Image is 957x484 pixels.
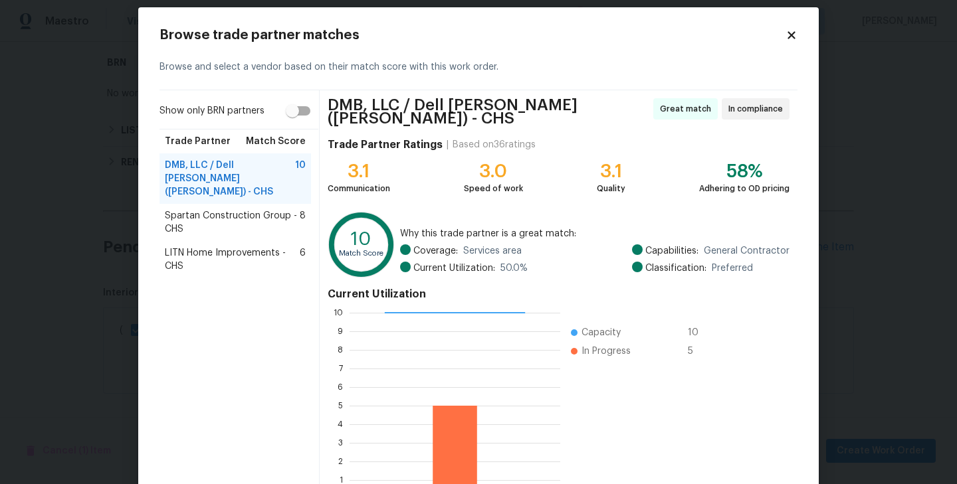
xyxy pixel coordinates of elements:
text: 3 [338,439,343,447]
span: Capacity [582,326,621,339]
text: 5 [338,402,343,410]
text: 10 [334,309,343,317]
span: Why this trade partner is a great match: [400,227,790,240]
span: 6 [300,246,306,273]
div: 3.0 [464,165,523,178]
h2: Browse trade partner matches [159,29,786,42]
span: In compliance [728,102,788,116]
span: Services area [463,244,522,258]
div: Browse and select a vendor based on their match score with this work order. [159,44,797,90]
span: Capabilities: [645,244,698,258]
span: 10 [295,159,306,199]
div: 58% [699,165,790,178]
text: Match Score [339,250,383,257]
span: 50.0 % [500,262,528,275]
text: 2 [338,457,343,465]
text: 9 [338,327,343,335]
span: Show only BRN partners [159,104,265,118]
div: | [443,138,453,151]
span: 8 [300,209,306,236]
text: 1 [340,476,343,484]
div: Quality [597,182,625,195]
span: Preferred [712,262,753,275]
span: Spartan Construction Group - CHS [165,209,300,236]
text: 7 [339,364,343,372]
span: Match Score [246,135,306,148]
span: LITN Home Improvements - CHS [165,246,300,273]
span: DMB, LLC / Dell [PERSON_NAME] ([PERSON_NAME]) - CHS [165,159,295,199]
span: Coverage: [413,244,458,258]
h4: Current Utilization [328,287,790,301]
text: 10 [351,230,372,248]
span: 10 [688,326,709,339]
text: 6 [338,383,343,391]
span: Current Utilization: [413,262,495,275]
div: Speed of work [464,182,523,195]
span: 5 [688,345,709,358]
span: DMB, LLC / Dell [PERSON_NAME] ([PERSON_NAME]) - CHS [328,98,649,125]
span: General Contractor [704,244,790,258]
text: 8 [338,346,343,354]
div: Based on 36 ratings [453,138,536,151]
text: 4 [338,420,343,428]
span: Great match [660,102,716,116]
div: Communication [328,182,390,195]
span: In Progress [582,345,631,358]
span: Classification: [645,262,706,275]
span: Trade Partner [165,135,231,148]
div: Adhering to OD pricing [699,182,790,195]
h4: Trade Partner Ratings [328,138,443,151]
div: 3.1 [328,165,390,178]
div: 3.1 [597,165,625,178]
